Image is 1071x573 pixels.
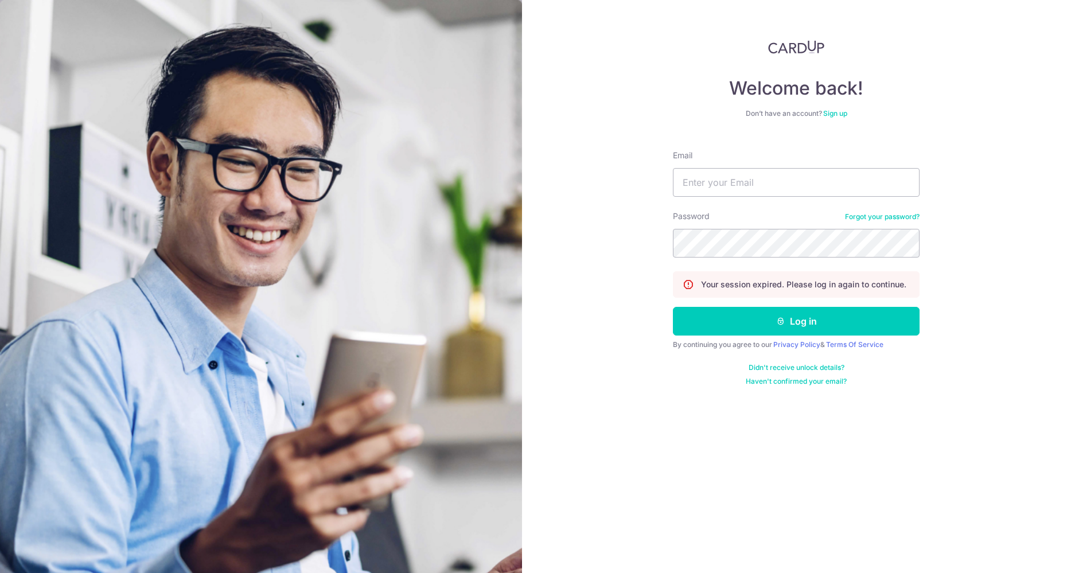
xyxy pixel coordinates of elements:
input: Enter your Email [673,168,920,197]
a: Terms Of Service [826,340,883,349]
div: By continuing you agree to our & [673,340,920,349]
img: CardUp Logo [768,40,824,54]
div: Don’t have an account? [673,109,920,118]
label: Email [673,150,692,161]
button: Log in [673,307,920,336]
p: Your session expired. Please log in again to continue. [701,279,906,290]
label: Password [673,211,710,222]
a: Haven't confirmed your email? [746,377,847,386]
a: Forgot your password? [845,212,920,221]
a: Privacy Policy [773,340,820,349]
a: Sign up [823,109,847,118]
a: Didn't receive unlock details? [749,363,844,372]
h4: Welcome back! [673,77,920,100]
